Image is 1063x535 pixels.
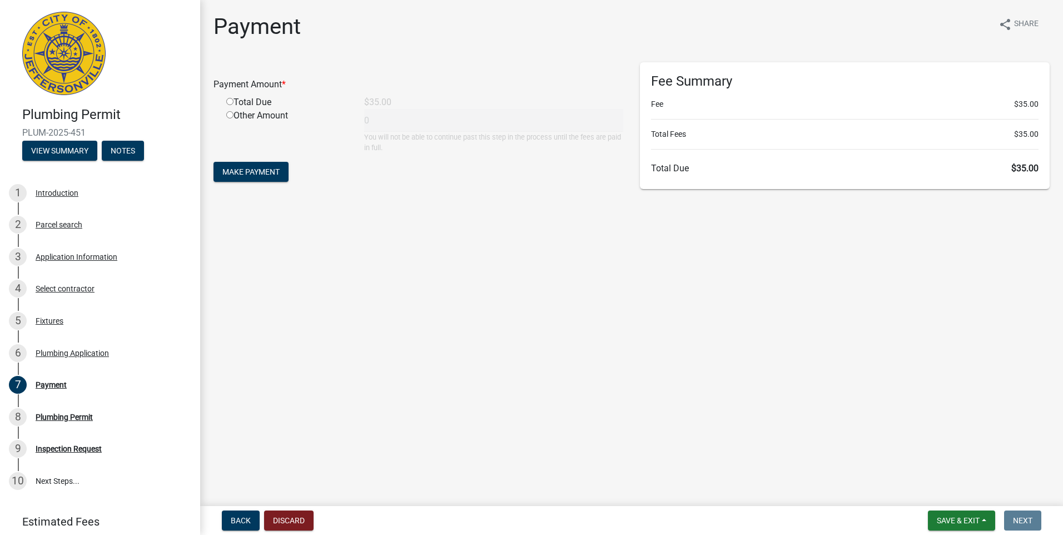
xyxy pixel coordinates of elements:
i: share [999,18,1012,31]
wm-modal-confirm: Notes [102,147,144,156]
div: 10 [9,472,27,490]
div: Parcel search [36,221,82,229]
button: Notes [102,141,144,161]
span: $35.00 [1011,163,1039,174]
div: 5 [9,312,27,330]
div: Payment [36,381,67,389]
a: Estimated Fees [9,511,182,533]
div: 7 [9,376,27,394]
div: 8 [9,408,27,426]
div: Total Due [218,96,356,109]
div: Inspection Request [36,445,102,453]
span: Back [231,516,251,525]
div: 2 [9,216,27,234]
div: 4 [9,280,27,298]
div: Payment Amount [205,78,632,91]
div: Other Amount [218,109,356,153]
span: PLUM-2025-451 [22,127,178,138]
div: 6 [9,344,27,362]
button: Next [1004,511,1041,531]
button: Back [222,511,260,531]
span: Save & Exit [937,516,980,525]
h1: Payment [213,13,301,40]
div: Application Information [36,253,117,261]
span: Share [1014,18,1039,31]
li: Fee [651,98,1039,110]
h6: Fee Summary [651,73,1039,90]
div: 3 [9,248,27,266]
div: Introduction [36,189,78,197]
h6: Total Due [651,163,1039,174]
div: 9 [9,440,27,458]
button: View Summary [22,141,97,161]
span: Make Payment [222,167,280,176]
img: City of Jeffersonville, Indiana [22,12,106,95]
button: Save & Exit [928,511,995,531]
button: Discard [264,511,314,531]
div: 1 [9,184,27,202]
span: Next [1013,516,1032,525]
wm-modal-confirm: Summary [22,147,97,156]
button: Make Payment [213,162,289,182]
span: $35.00 [1014,128,1039,140]
button: shareShare [990,13,1047,35]
div: Plumbing Permit [36,413,93,421]
span: $35.00 [1014,98,1039,110]
li: Total Fees [651,128,1039,140]
div: Plumbing Application [36,349,109,357]
div: Select contractor [36,285,95,293]
div: Fixtures [36,317,63,325]
h4: Plumbing Permit [22,107,191,123]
